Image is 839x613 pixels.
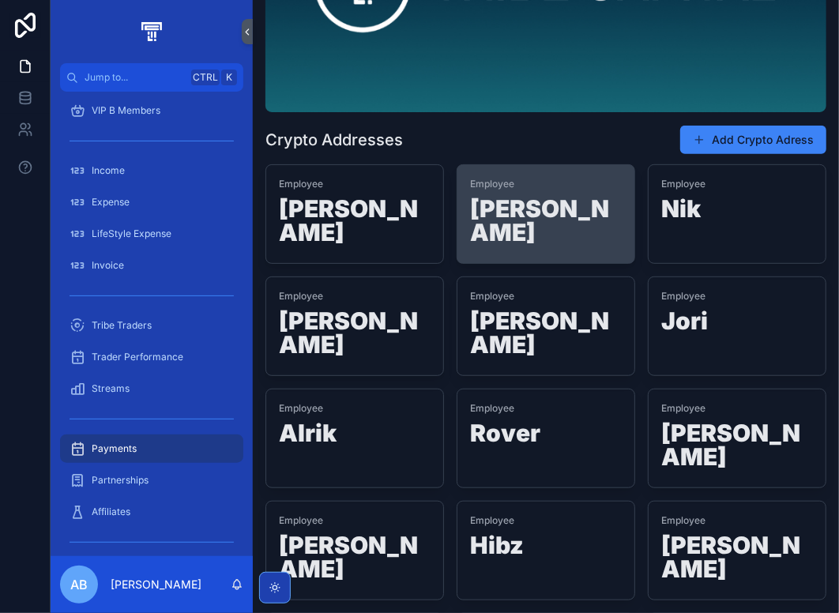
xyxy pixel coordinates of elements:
[661,421,813,475] h1: [PERSON_NAME]
[279,514,431,527] span: Employee
[279,290,431,303] span: Employee
[648,501,826,600] a: Employee[PERSON_NAME]
[470,533,622,563] h1: Hibz
[470,514,622,527] span: Employee
[661,197,813,227] h1: Nik
[648,164,826,264] a: EmployeeNik
[92,319,152,332] span: Tribe Traders
[661,514,813,527] span: Employee
[470,402,622,415] span: Employee
[223,71,235,84] span: K
[661,290,813,303] span: Employee
[60,374,243,403] a: Streams
[279,197,431,250] h1: [PERSON_NAME]
[279,178,431,190] span: Employee
[648,389,826,488] a: Employee[PERSON_NAME]
[60,63,243,92] button: Jump to...CtrlK
[457,389,635,488] a: EmployeeRover
[92,164,125,177] span: Income
[191,70,220,85] span: Ctrl
[92,196,130,209] span: Expense
[457,276,635,376] a: Employee[PERSON_NAME]
[265,129,403,151] h1: Crypto Addresses
[92,506,130,518] span: Affiliates
[51,92,253,556] div: scrollable content
[265,389,444,488] a: EmployeeAlrik
[470,178,622,190] span: Employee
[265,276,444,376] a: Employee[PERSON_NAME]
[648,276,826,376] a: EmployeeJori
[92,228,171,240] span: LifeStyle Expense
[138,19,164,44] img: App logo
[92,442,137,455] span: Payments
[279,309,431,363] h1: [PERSON_NAME]
[457,501,635,600] a: EmployeeHibz
[279,421,431,451] h1: Alrik
[60,220,243,248] a: LifeStyle Expense
[60,466,243,495] a: Partnerships
[265,501,444,600] a: Employee[PERSON_NAME]
[470,197,622,250] h1: [PERSON_NAME]
[470,290,622,303] span: Employee
[60,498,243,526] a: Affiliates
[111,577,201,592] p: [PERSON_NAME]
[60,343,243,371] a: Trader Performance
[470,309,622,363] h1: [PERSON_NAME]
[92,474,149,487] span: Partnerships
[60,188,243,216] a: Expense
[265,164,444,264] a: Employee[PERSON_NAME]
[60,434,243,463] a: Payments
[661,178,813,190] span: Employee
[60,156,243,185] a: Income
[470,421,622,451] h1: Rover
[60,96,243,125] a: VIP B Members
[279,402,431,415] span: Employee
[92,351,183,363] span: Trader Performance
[60,311,243,340] a: Tribe Traders
[680,126,826,154] button: Add Crypto Adress
[85,71,185,84] span: Jump to...
[661,533,813,587] h1: [PERSON_NAME]
[60,251,243,280] a: Invoice
[279,533,431,587] h1: [PERSON_NAME]
[70,575,88,594] span: AB
[457,164,635,264] a: Employee[PERSON_NAME]
[661,402,813,415] span: Employee
[661,309,813,339] h1: Jori
[92,104,160,117] span: VIP B Members
[92,259,124,272] span: Invoice
[92,382,130,395] span: Streams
